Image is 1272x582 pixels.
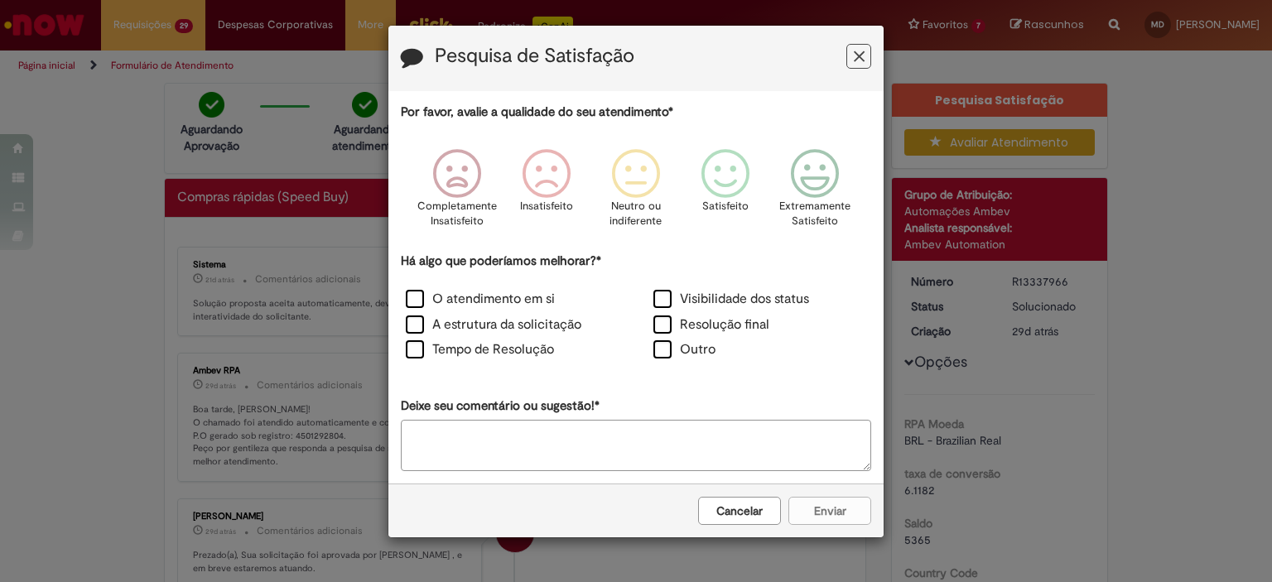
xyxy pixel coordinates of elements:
[406,340,554,359] label: Tempo de Resolução
[653,340,715,359] label: Outro
[401,103,673,121] label: Por favor, avalie a qualidade do seu atendimento*
[606,199,666,229] p: Neutro ou indiferente
[653,315,769,334] label: Resolução final
[401,397,600,415] label: Deixe seu comentário ou sugestão!*
[702,199,749,214] p: Satisfeito
[683,137,768,250] div: Satisfeito
[653,290,809,309] label: Visibilidade dos status
[779,199,850,229] p: Extremamente Satisfeito
[414,137,499,250] div: Completamente Insatisfeito
[594,137,678,250] div: Neutro ou indiferente
[520,199,573,214] p: Insatisfeito
[698,497,781,525] button: Cancelar
[504,137,589,250] div: Insatisfeito
[406,290,555,309] label: O atendimento em si
[417,199,497,229] p: Completamente Insatisfeito
[401,253,871,364] div: Há algo que poderíamos melhorar?*
[435,46,634,67] label: Pesquisa de Satisfação
[406,315,581,334] label: A estrutura da solicitação
[773,137,857,250] div: Extremamente Satisfeito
